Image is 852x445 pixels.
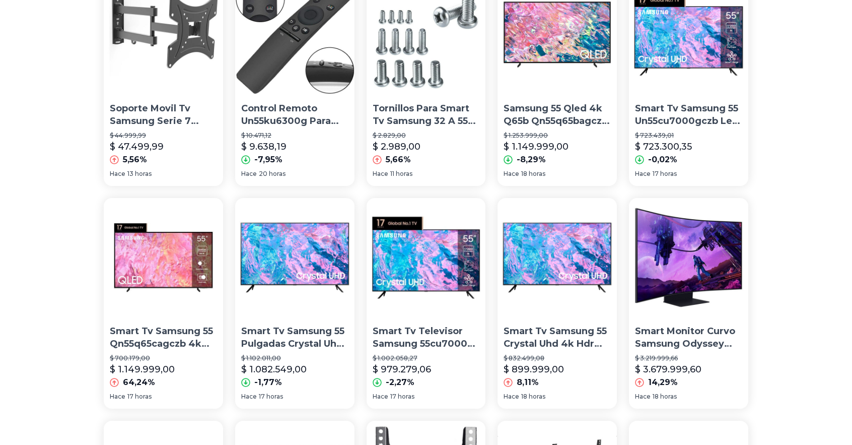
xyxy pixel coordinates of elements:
[635,170,651,178] span: Hace
[648,376,678,389] p: 14,29%
[635,362,701,376] p: $ 3.679.999,60
[373,140,420,154] p: $ 2.989,00
[254,376,282,389] p: -1,77%
[241,170,257,178] span: Hace
[373,354,480,362] p: $ 1.002.058,27
[104,198,223,409] a: Smart Tv Samsung 55 Qn55q65cagczb 4k QledSmart Tv Samsung 55 Qn55q65cagczb 4k Qled$ 700.179,00$ 1...
[498,198,617,317] img: Smart Tv Samsung 55 Crystal Uhd 4k Hdr Un55cu7000pxpa
[386,154,411,166] p: 5,66%
[254,154,282,166] p: -7,95%
[504,102,611,128] p: Samsung 55 Qled 4k Q65b Qn55q65bagczb Negro
[127,170,152,178] span: 13 horas
[498,198,617,409] a: Smart Tv Samsung 55 Crystal Uhd 4k Hdr Un55cu7000pxpaSmart Tv Samsung 55 Crystal Uhd 4k Hdr Un55c...
[110,362,175,376] p: $ 1.149.999,00
[521,393,545,401] span: 18 horas
[521,170,545,178] span: 18 horas
[517,154,546,166] p: -8,29%
[235,198,354,409] a: Smart Tv Samsung 55 Pulgadas Crystal Uhd 4k Hdr Cu7000 60hz Smart Tv Samsung 55 Pulgadas Crystal ...
[373,393,388,401] span: Hace
[110,170,125,178] span: Hace
[373,102,480,128] p: Tornillos Para Smart Tv Samsung 32 A 55 Pulgadas Kit X 12 Un
[123,376,155,389] p: 64,24%
[259,393,283,401] span: 17 horas
[110,325,217,350] p: Smart Tv Samsung 55 Qn55q65cagczb 4k Qled
[504,140,569,154] p: $ 1.149.999,00
[241,362,307,376] p: $ 1.082.549,00
[635,102,742,128] p: Smart Tv Samsung 55 Un55cu7000gczb Led 4k
[367,198,486,409] a: Smart Tv Televisor Samsung 55cu7000 55'' Led Crystal Uhd 4kSmart Tv Televisor Samsung 55cu7000 55...
[504,354,611,362] p: $ 832.499,08
[123,154,147,166] p: 5,56%
[653,170,677,178] span: 17 horas
[648,154,677,166] p: -0,02%
[241,325,348,350] p: Smart Tv Samsung 55 Pulgadas Crystal Uhd 4k Hdr Cu7000 60hz
[110,140,164,154] p: $ 47.499,99
[635,354,742,362] p: $ 3.219.999,66
[653,393,677,401] span: 18 horas
[259,170,286,178] span: 20 horas
[373,170,388,178] span: Hace
[390,170,412,178] span: 11 horas
[635,393,651,401] span: Hace
[635,325,742,350] p: Smart Monitor Curvo Samsung Odyssey Ark 55 4k 165hz 60w Rms
[504,362,564,376] p: $ 899.999,00
[635,140,692,154] p: $ 723.300,35
[110,393,125,401] span: Hace
[373,362,431,376] p: $ 979.279,06
[241,102,348,128] p: Control Remoto Un55ku6300g Para Samsung Bn6805050 55 Smart
[373,132,480,140] p: $ 2.829,00
[504,393,519,401] span: Hace
[241,354,348,362] p: $ 1.102.011,00
[241,132,348,140] p: $ 10.471,12
[390,393,414,401] span: 17 horas
[127,393,152,401] span: 17 horas
[629,198,748,317] img: Smart Monitor Curvo Samsung Odyssey Ark 55 4k 165hz 60w Rms
[504,325,611,350] p: Smart Tv Samsung 55 Crystal Uhd 4k Hdr Un55cu7000pxpa
[373,325,480,350] p: Smart Tv Televisor Samsung 55cu7000 55'' Led Crystal Uhd 4k
[104,198,223,317] img: Smart Tv Samsung 55 Qn55q65cagczb 4k Qled
[504,132,611,140] p: $ 1.253.999,00
[629,198,748,409] a: Smart Monitor Curvo Samsung Odyssey Ark 55 4k 165hz 60w RmsSmart Monitor Curvo Samsung Odyssey Ar...
[635,132,742,140] p: $ 723.439,01
[504,170,519,178] span: Hace
[241,393,257,401] span: Hace
[110,354,217,362] p: $ 700.179,00
[517,376,539,389] p: 8,11%
[235,198,354,317] img: Smart Tv Samsung 55 Pulgadas Crystal Uhd 4k Hdr Cu7000 60hz
[241,140,287,154] p: $ 9.638,19
[110,102,217,128] p: Soporte Movil Tv Samsung Serie 7 Hasta 55 30kg
[386,376,414,389] p: -2,27%
[110,132,217,140] p: $ 44.999,99
[367,198,486,317] img: Smart Tv Televisor Samsung 55cu7000 55'' Led Crystal Uhd 4k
